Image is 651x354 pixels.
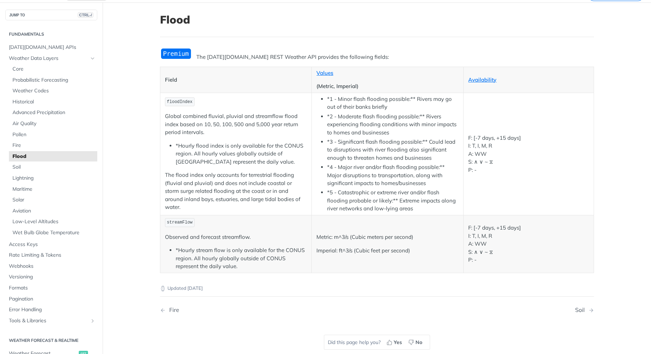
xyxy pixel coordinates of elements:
[165,171,307,211] p: The flood index only accounts for terrestrial flooding (fluvial and pluvial) and does not include...
[575,307,594,313] a: Next Page: Soil
[9,44,95,51] span: [DATE][DOMAIN_NAME] APIs
[12,186,95,193] span: Maritime
[9,306,95,313] span: Error Handling
[5,304,97,315] a: Error Handling
[316,70,333,76] a: Values
[165,233,307,241] p: Observed and forecast streamflow.
[5,31,97,37] h2: Fundamentals
[406,337,426,348] button: No
[5,42,97,53] a: [DATE][DOMAIN_NAME] APIs
[12,175,95,182] span: Lightning
[9,75,97,86] a: Probabilistic Forecasting
[5,53,97,64] a: Weather Data LayersHide subpages for Weather Data Layers
[327,138,459,162] li: *3 - Significant flash flooding possible:** Could lead to disruptions with river flooding also si...
[12,98,95,106] span: Historical
[9,173,97,184] a: Lightning
[327,95,459,111] li: *1 - Minor flash flooding possible:** Rivers may go out of their banks briefly
[575,307,588,313] div: Soil
[12,131,95,138] span: Pollen
[394,339,402,346] span: Yes
[9,107,97,118] a: Advanced Precipitation
[9,162,97,173] a: Soil
[12,120,95,127] span: Air Quality
[9,151,97,162] a: Flood
[160,13,594,26] h1: Flood
[12,66,95,73] span: Core
[324,335,430,350] div: Did this page help you?
[9,216,97,227] a: Low-Level Altitudes
[9,241,95,248] span: Access Keys
[12,164,95,171] span: Soil
[5,10,97,20] button: JUMP TOCTRL-/
[90,56,95,61] button: Hide subpages for Weather Data Layers
[12,218,95,225] span: Low-Level Altitudes
[12,207,95,215] span: Aviation
[9,252,95,259] span: Rate Limiting & Tokens
[327,163,459,188] li: *4 - Major river and/or flash flooding possible:** Major disruptions to transportation, along wit...
[160,307,346,313] a: Previous Page: Fire
[9,184,97,195] a: Maritime
[5,283,97,293] a: Formats
[316,247,459,255] p: Imperial: ft^3/s (Cubic feet per second)
[327,189,459,213] li: *5 - Catastrophic or extreme river and/or flash flooding probable or likely:** Extreme impacts al...
[12,196,95,204] span: Solar
[468,76,496,83] a: Availability
[166,307,179,313] div: Fire
[468,224,589,264] p: F: [-7 days, +15 days] I: T, I, M, R A: WW S: ∧ ∨ ~ ⧖ P: -
[9,206,97,216] a: Aviation
[12,229,95,236] span: Wet Bulb Globe Temperature
[9,317,88,324] span: Tools & Libraries
[5,272,97,282] a: Versioning
[165,76,307,84] p: Field
[316,82,459,91] p: (Metric, Imperial)
[327,113,459,137] li: *2 - Moderate flash flooding possible:** Rivers experiencing flooding conditions with minor impac...
[160,299,594,320] nav: Pagination Controls
[78,12,93,18] span: CTRL-/
[167,99,192,104] span: floodIndex
[160,285,594,292] p: Updated [DATE]
[5,250,97,261] a: Rate Limiting & Tokens
[5,315,97,326] a: Tools & LibrariesShow subpages for Tools & Libraries
[167,220,192,225] span: streamFlow
[9,55,88,62] span: Weather Data Layers
[9,64,97,75] a: Core
[176,142,307,166] li: *Hourly flood index is only available for the CONUS region. All hourly values globally outside of...
[160,53,594,61] p: The [DATE][DOMAIN_NAME] REST Weather API provides the following fields:
[12,87,95,94] span: Weather Codes
[5,239,97,250] a: Access Keys
[316,233,459,241] p: Metric: m^3/s (Cubic meters per second)
[9,296,95,303] span: Pagination
[5,337,97,344] h2: Weather Forecast & realtime
[12,153,95,160] span: Flood
[9,263,95,270] span: Webhooks
[165,112,307,137] p: Global combined fluvial, pluvial and streamflow flood index based on 10, 50, 100, 500 and 5,000 y...
[9,195,97,205] a: Solar
[12,77,95,84] span: Probabilistic Forecasting
[468,134,589,174] p: F: [-7 days, +15 days] I: T, I, M, R A: WW S: ∧ ∨ ~ ⧖ P: -
[9,284,95,292] span: Formats
[9,97,97,107] a: Historical
[9,129,97,140] a: Pollen
[12,109,95,116] span: Advanced Precipitation
[9,118,97,129] a: Air Quality
[176,246,307,271] li: *Hourly stream flow is only available for the CONUS region. All hourly globally outside of CONUS ...
[9,86,97,96] a: Weather Codes
[90,318,95,324] button: Show subpages for Tools & Libraries
[12,142,95,149] span: Fire
[415,339,422,346] span: No
[9,273,95,281] span: Versioning
[9,140,97,151] a: Fire
[5,294,97,304] a: Pagination
[5,261,97,272] a: Webhooks
[9,227,97,238] a: Wet Bulb Globe Temperature
[384,337,406,348] button: Yes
